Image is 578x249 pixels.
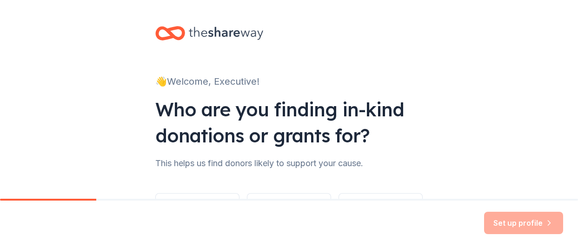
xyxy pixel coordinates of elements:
button: Nonprofit [155,193,239,238]
button: Individual [339,193,423,238]
div: This helps us find donors likely to support your cause. [155,156,423,171]
div: 👋 Welcome, Executive! [155,74,423,89]
button: Other group [247,193,331,238]
div: Who are you finding in-kind donations or grants for? [155,96,423,148]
